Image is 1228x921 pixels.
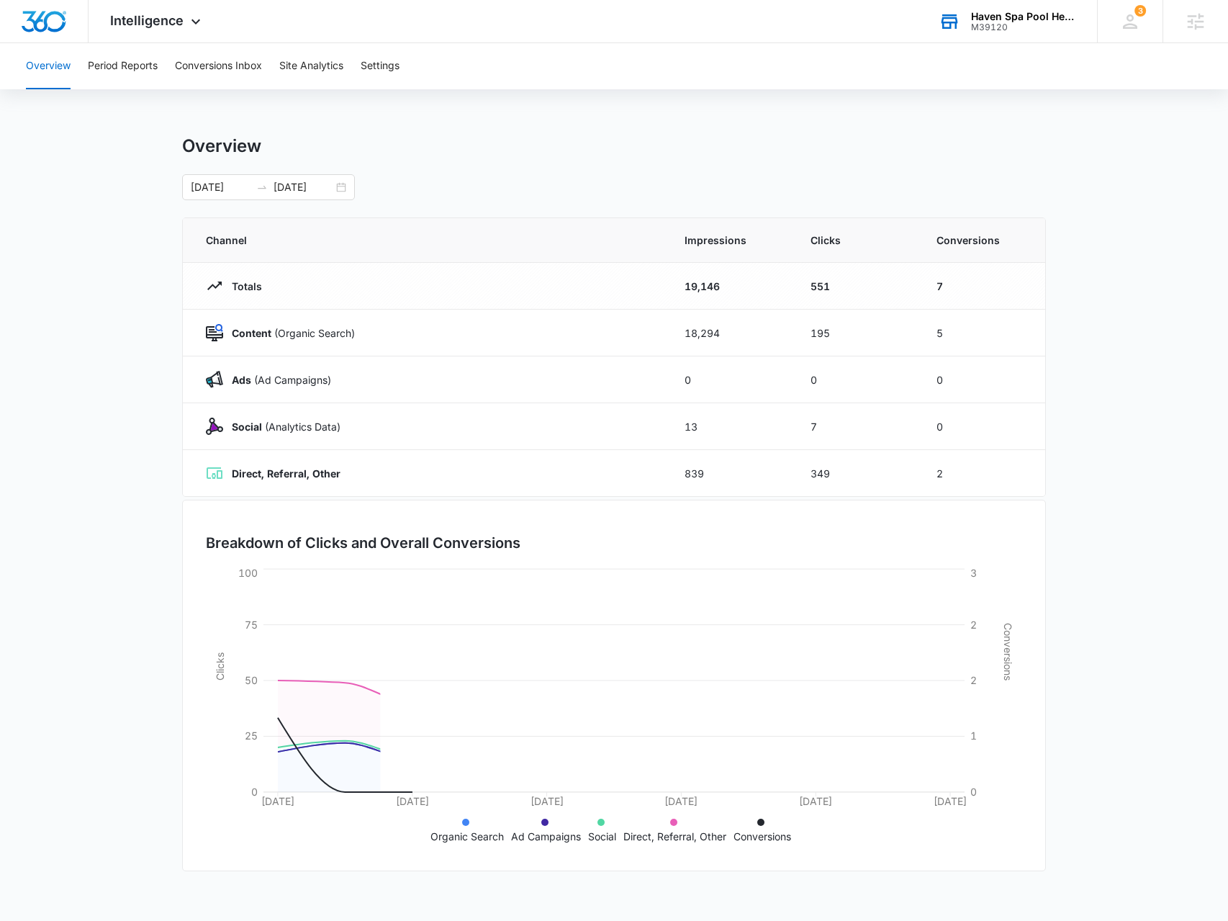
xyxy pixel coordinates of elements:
[971,22,1076,32] div: account id
[667,450,793,497] td: 839
[26,43,71,89] button: Overview
[667,310,793,356] td: 18,294
[238,567,258,579] tspan: 100
[531,795,564,807] tspan: [DATE]
[206,371,223,388] img: Ads
[970,567,977,579] tspan: 3
[793,450,919,497] td: 349
[511,829,581,844] p: Ad Campaigns
[206,418,223,435] img: Social
[245,619,258,631] tspan: 75
[919,450,1045,497] td: 2
[182,135,261,157] h1: Overview
[191,179,250,195] input: Start date
[110,13,184,28] span: Intelligence
[970,619,977,631] tspan: 2
[623,829,726,844] p: Direct, Referral, Other
[685,233,776,248] span: Impressions
[588,829,616,844] p: Social
[1134,5,1146,17] span: 3
[970,674,977,686] tspan: 2
[361,43,399,89] button: Settings
[245,674,258,686] tspan: 50
[970,729,977,742] tspan: 1
[919,310,1045,356] td: 5
[793,263,919,310] td: 551
[279,43,343,89] button: Site Analytics
[811,233,902,248] span: Clicks
[793,310,919,356] td: 195
[245,729,258,742] tspan: 25
[251,786,258,798] tspan: 0
[232,327,271,339] strong: Content
[214,652,226,680] tspan: Clicks
[970,786,977,798] tspan: 0
[919,356,1045,403] td: 0
[1134,5,1146,17] div: notifications count
[175,43,262,89] button: Conversions Inbox
[223,279,262,294] p: Totals
[206,324,223,341] img: Content
[1002,623,1014,680] tspan: Conversions
[232,467,340,480] strong: Direct, Referral, Other
[793,403,919,450] td: 7
[261,795,294,807] tspan: [DATE]
[430,829,504,844] p: Organic Search
[667,356,793,403] td: 0
[919,263,1045,310] td: 7
[793,356,919,403] td: 0
[799,795,832,807] tspan: [DATE]
[971,11,1076,22] div: account name
[88,43,158,89] button: Period Reports
[206,233,650,248] span: Channel
[274,179,333,195] input: End date
[396,795,429,807] tspan: [DATE]
[232,421,262,433] strong: Social
[667,403,793,450] td: 13
[232,374,251,386] strong: Ads
[256,181,268,193] span: swap-right
[664,795,697,807] tspan: [DATE]
[223,372,331,387] p: (Ad Campaigns)
[256,181,268,193] span: to
[667,263,793,310] td: 19,146
[206,532,520,554] h3: Breakdown of Clicks and Overall Conversions
[223,419,340,434] p: (Analytics Data)
[934,795,967,807] tspan: [DATE]
[936,233,1022,248] span: Conversions
[223,325,355,341] p: (Organic Search)
[919,403,1045,450] td: 0
[733,829,791,844] p: Conversions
